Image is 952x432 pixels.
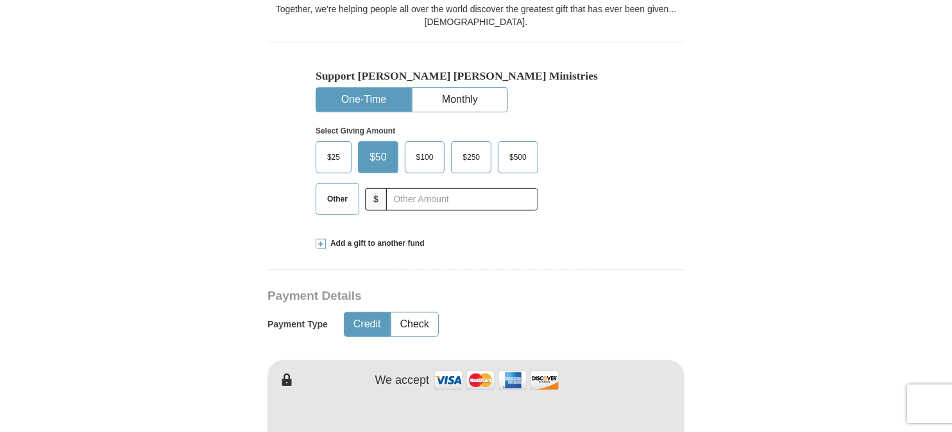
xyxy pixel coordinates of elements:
[375,374,430,388] h4: We accept
[412,88,507,112] button: Monthly
[268,319,328,330] h5: Payment Type
[268,3,684,28] div: Together, we're helping people all over the world discover the greatest gift that has ever been g...
[316,88,411,112] button: One-Time
[321,148,346,167] span: $25
[386,188,538,211] input: Other Amount
[316,126,395,135] strong: Select Giving Amount
[344,313,390,336] button: Credit
[391,313,438,336] button: Check
[503,148,533,167] span: $500
[316,69,636,83] h5: Support [PERSON_NAME] [PERSON_NAME] Ministries
[365,188,387,211] span: $
[363,148,393,167] span: $50
[432,367,561,394] img: credit cards accepted
[456,148,486,167] span: $250
[268,289,595,304] h3: Payment Details
[321,189,354,209] span: Other
[326,238,425,249] span: Add a gift to another fund
[410,148,440,167] span: $100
